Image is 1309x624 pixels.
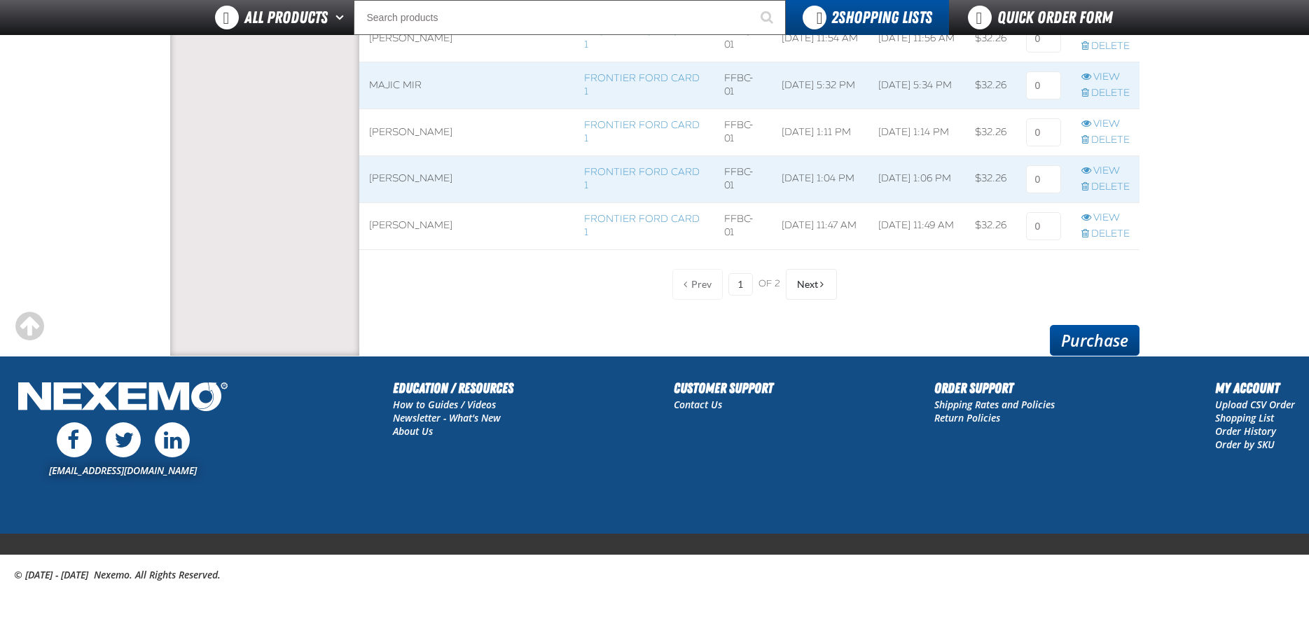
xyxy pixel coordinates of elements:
span: All Products [244,5,328,30]
td: [PERSON_NAME] [359,109,574,156]
a: Upload CSV Order [1215,398,1295,411]
td: [DATE] 11:56 AM [868,15,966,62]
a: Frontier Ford Card 1 [584,119,700,144]
a: Purchase [1050,325,1140,356]
a: Frontier Ford Card 1 [584,26,700,51]
span: Next Page [797,279,818,290]
td: [DATE] 5:32 PM [772,62,868,109]
a: Shopping List [1215,411,1274,424]
td: Majic Mir [359,62,574,109]
a: View row action [1081,118,1130,131]
td: [DATE] 11:49 AM [868,202,966,249]
a: Order History [1215,424,1276,438]
a: View row action [1081,212,1130,225]
td: [DATE] 1:06 PM [868,155,966,202]
td: FFBC-01 [714,109,773,156]
strong: 2 [831,8,838,27]
input: 0 [1026,165,1061,193]
td: [DATE] 11:54 AM [772,15,868,62]
a: Delete row action [1081,134,1130,147]
img: Nexemo Logo [14,377,232,419]
a: Return Policies [934,411,1000,424]
a: Delete row action [1081,40,1130,53]
td: [PERSON_NAME] [359,15,574,62]
td: [DATE] 5:34 PM [868,62,966,109]
td: $32.26 [965,202,1016,249]
a: Delete row action [1081,228,1130,241]
a: [EMAIL_ADDRESS][DOMAIN_NAME] [49,464,197,477]
td: [DATE] 11:47 AM [772,202,868,249]
a: About Us [393,424,433,438]
a: Delete row action [1081,87,1130,100]
span: of 2 [759,278,780,291]
td: [DATE] 1:14 PM [868,109,966,156]
input: 0 [1026,71,1061,99]
input: 0 [1026,25,1061,53]
a: How to Guides / Videos [393,398,496,411]
a: Order by SKU [1215,438,1275,451]
td: [DATE] 1:04 PM [772,155,868,202]
td: FFBC-01 [714,202,773,249]
a: View row action [1081,165,1130,178]
h2: Customer Support [674,377,773,398]
td: FFBC-01 [714,155,773,202]
td: $32.26 [965,109,1016,156]
input: 0 [1026,118,1061,146]
a: Frontier Ford Card 1 [584,166,700,191]
td: [DATE] 1:11 PM [772,109,868,156]
a: Frontier Ford Card 1 [584,213,700,238]
div: Scroll to the top [14,311,45,342]
a: Contact Us [674,398,722,411]
td: [PERSON_NAME] [359,202,574,249]
a: Shipping Rates and Policies [934,398,1055,411]
span: Shopping Lists [831,8,932,27]
h2: Education / Resources [393,377,513,398]
td: $32.26 [965,155,1016,202]
a: Newsletter - What's New [393,411,501,424]
a: Delete row action [1081,181,1130,194]
button: Next Page [786,269,837,300]
h2: Order Support [934,377,1055,398]
td: FFBC-01 [714,15,773,62]
input: 0 [1026,212,1061,240]
input: Current page number [728,273,753,296]
a: View row action [1081,71,1130,84]
td: $32.26 [965,15,1016,62]
td: $32.26 [965,62,1016,109]
h2: My Account [1215,377,1295,398]
td: [PERSON_NAME] [359,155,574,202]
a: Frontier Ford Card 1 [584,72,700,97]
td: FFBC-01 [714,62,773,109]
